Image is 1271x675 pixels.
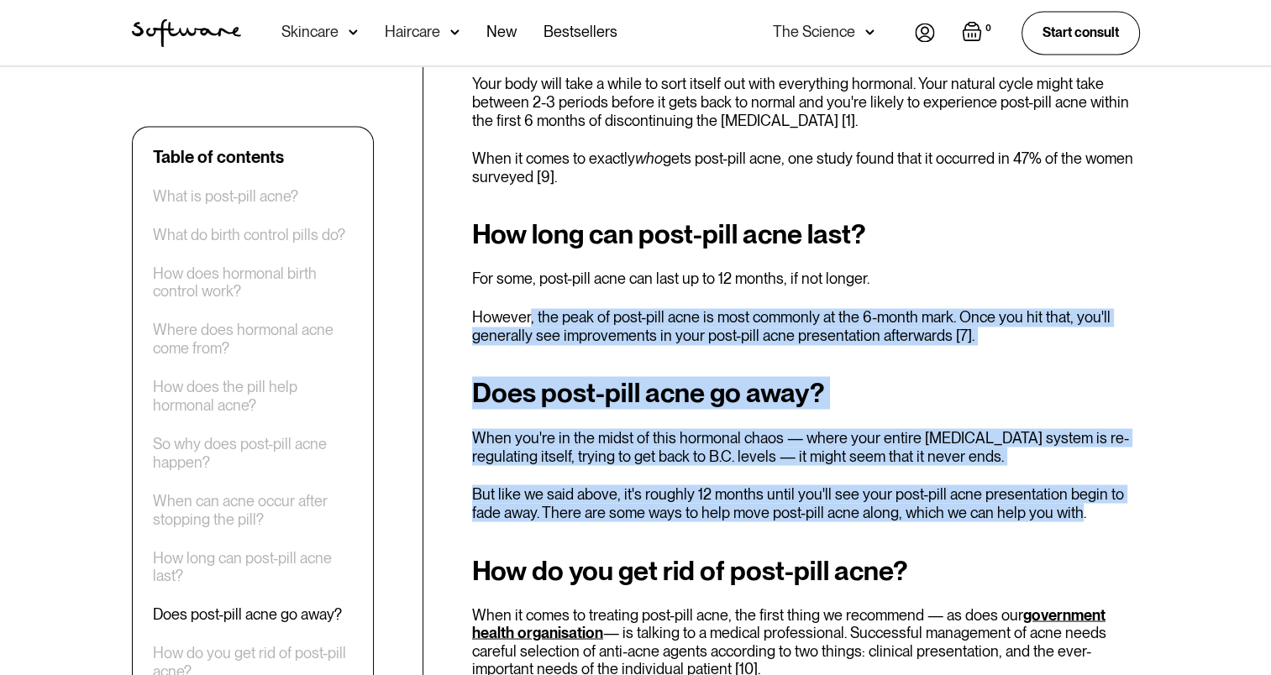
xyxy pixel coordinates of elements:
[472,378,1140,408] h2: Does post-pill acne go away?
[385,24,440,40] div: Haircare
[153,435,353,471] a: So why does post-pill acne happen?
[153,226,345,244] a: What do birth control pills do?
[153,187,298,206] a: What is post-pill acne?
[153,322,353,358] a: Where does hormonal acne come from?
[153,491,353,527] a: When can acne occur after stopping the pill?
[982,21,995,36] div: 0
[472,149,1140,186] p: When it comes to exactly gets post-pill acne, one study found that it occurred in 47% of the wome...
[472,75,1140,129] p: Your body will take a while to sort itself out with everything hormonal. Your natural cycle might...
[153,147,284,167] div: Table of contents
[153,605,342,624] a: Does post-pill acne go away?
[1022,11,1140,54] a: Start consult
[472,308,1140,344] p: However, the peak of post-pill acne is most commonly at the 6-month mark. Once you hit that, you'...
[153,378,353,414] a: How does the pill help hormonal acne?
[865,24,874,40] img: arrow down
[472,605,1106,641] a: government health organisation
[153,548,353,584] a: How long can post-pill acne last?
[472,555,1140,585] h2: How do you get rid of post-pill acne?
[472,484,1140,521] p: But like we said above, it's roughly 12 months until you'll see your post-pill acne presentation ...
[132,18,241,47] img: Software Logo
[635,149,663,167] em: who
[472,428,1140,464] p: When you're in the midst of this hormonal chaos — where your entire [MEDICAL_DATA] system is re-r...
[153,264,353,301] a: How does hormonal birth control work?
[349,24,358,40] img: arrow down
[281,24,339,40] div: Skincare
[132,18,241,47] a: home
[962,21,995,44] a: Open empty cart
[450,24,460,40] img: arrow down
[472,269,1140,288] p: For some, post-pill acne can last up to 12 months, if not longer.
[472,219,1140,249] h2: How long can post-pill acne last?
[773,24,855,40] div: The Science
